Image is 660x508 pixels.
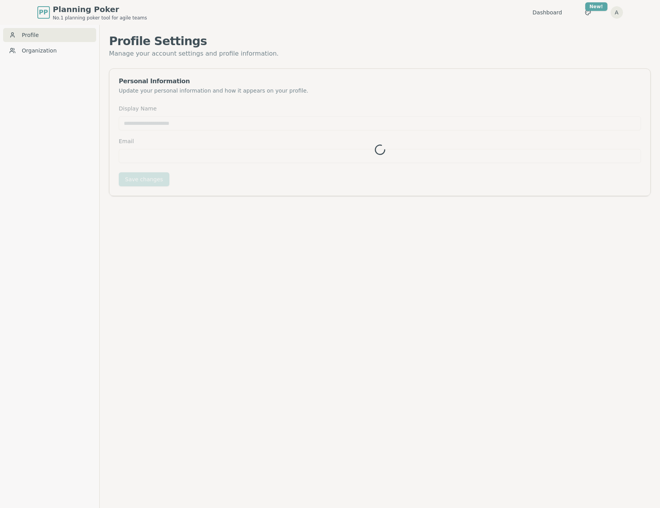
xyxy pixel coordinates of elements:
a: Organization [3,44,96,58]
p: Manage your account settings and profile information. [109,48,651,59]
span: Planning Poker [53,4,147,15]
a: Dashboard [533,9,562,16]
button: New! [581,5,595,19]
span: No.1 planning poker tool for agile teams [53,15,147,21]
div: New! [585,2,607,11]
a: Profile [3,28,96,42]
button: A [611,6,623,19]
div: Personal Information [119,78,641,84]
span: PP [39,8,48,17]
a: PPPlanning PokerNo.1 planning poker tool for agile teams [37,4,147,21]
h1: Profile Settings [109,34,651,48]
div: Update your personal information and how it appears on your profile. [119,87,641,95]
